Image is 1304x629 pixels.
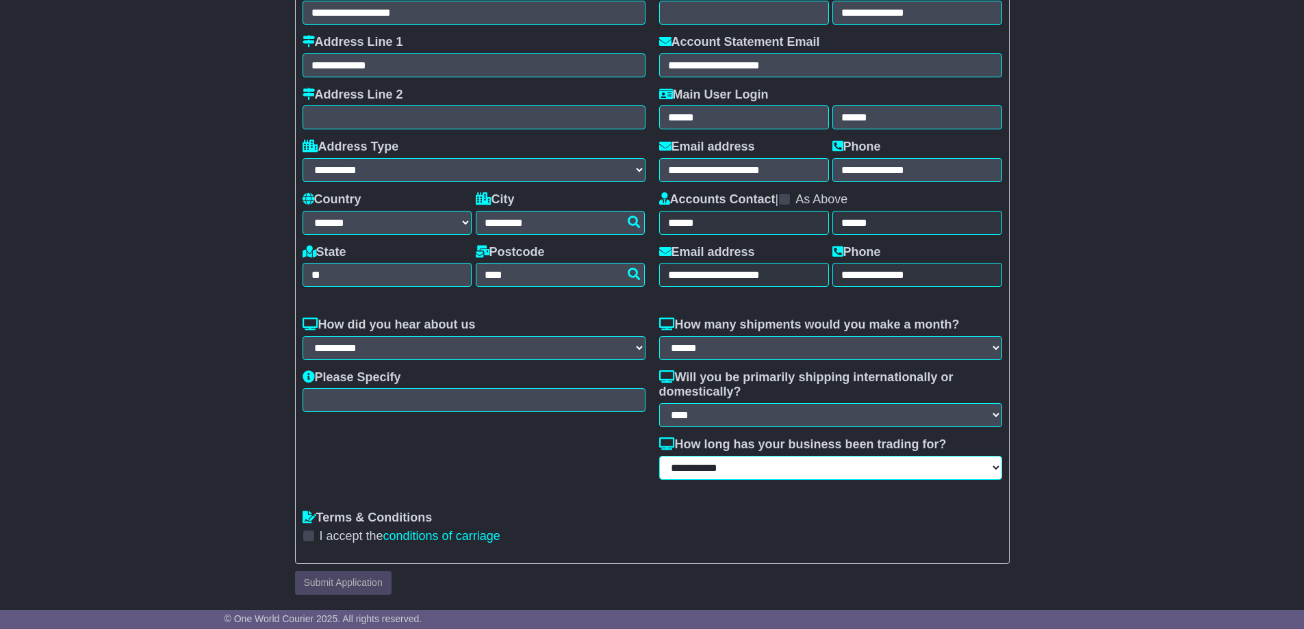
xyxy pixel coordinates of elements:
label: Address Line 1 [303,35,403,50]
a: conditions of carriage [383,529,500,543]
label: I accept the [320,529,500,544]
label: Email address [659,245,755,260]
label: Postcode [476,245,545,260]
label: How did you hear about us [303,318,476,333]
label: Address Line 2 [303,88,403,103]
label: City [476,192,515,207]
label: Phone [832,140,881,155]
label: How long has your business been trading for? [659,437,947,452]
button: Submit Application [295,571,392,595]
label: How many shipments would you make a month? [659,318,960,333]
span: © One World Courier 2025. All rights reserved. [225,613,422,624]
label: As Above [795,192,847,207]
label: Phone [832,245,881,260]
label: Country [303,192,361,207]
label: Will you be primarily shipping internationally or domestically? [659,370,1002,400]
label: Address Type [303,140,399,155]
div: | [659,192,1002,211]
label: Please Specify [303,370,401,385]
label: Main User Login [659,88,769,103]
label: Terms & Conditions [303,511,433,526]
label: Email address [659,140,755,155]
label: Accounts Contact [659,192,776,207]
label: Account Statement Email [659,35,820,50]
label: State [303,245,346,260]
